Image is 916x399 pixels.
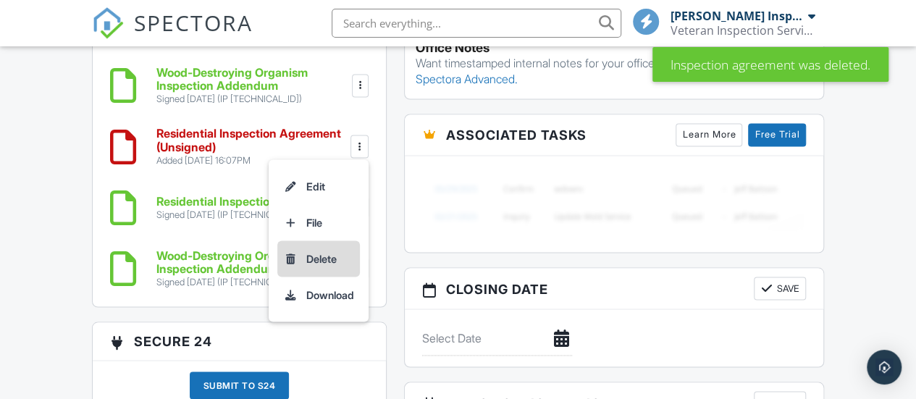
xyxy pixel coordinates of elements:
[134,7,253,38] span: SPECTORA
[156,209,341,220] div: Signed [DATE] (IP [TECHNICAL_ID])
[671,9,804,23] div: [PERSON_NAME] Inspector License #39707, Termite License #051294
[156,127,348,153] h6: Residential Inspection Agreement (Unsigned)
[156,154,348,166] div: Added [DATE] 16:07PM
[190,371,290,399] div: Submit to S24
[156,195,341,220] a: Residential Inspection Agreement Signed [DATE] (IP [TECHNICAL_ID])
[92,7,124,39] img: The Best Home Inspection Software - Spectora
[416,55,812,88] p: Want timestamped internal notes for your office staff?
[156,127,348,166] a: Residential Inspection Agreement (Unsigned) Added [DATE] 16:07PM
[93,322,387,360] h3: Secure 24
[92,20,253,50] a: SPECTORA
[156,195,341,208] h6: Residential Inspection Agreement
[156,249,350,274] h6: Wood-Destroying Organism Inspection Addendum
[754,277,806,300] button: Save
[156,249,350,287] a: Wood-Destroying Organism Inspection Addendum Signed [DATE] (IP [TECHNICAL_ID])
[277,240,360,277] a: Delete
[277,204,360,240] a: File
[332,9,621,38] input: Search everything...
[671,23,815,38] div: Veteran Inspection Services
[867,350,902,385] div: Open Intercom Messenger
[156,67,350,92] h6: Wood-Destroying Organism Inspection Addendum
[156,67,350,105] a: Wood-Destroying Organism Inspection Addendum Signed [DATE] (IP [TECHNICAL_ID])
[676,123,742,146] a: Learn More
[748,123,806,146] a: Free Trial
[446,279,548,298] span: Closing date
[156,93,350,105] div: Signed [DATE] (IP [TECHNICAL_ID])
[277,168,360,204] a: Edit
[277,277,360,313] a: Download
[422,320,572,356] input: Select Date
[416,41,812,55] div: Office Notes
[156,276,350,287] div: Signed [DATE] (IP [TECHNICAL_ID])
[446,125,587,145] span: Associated Tasks
[422,167,806,238] img: blurred-tasks-251b60f19c3f713f9215ee2a18cbf2105fc2d72fcd585247cf5e9ec0c957c1dd.png
[652,47,888,82] div: Inspection agreement was deleted.
[416,56,768,86] a: Click here to trial Spectora Advanced.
